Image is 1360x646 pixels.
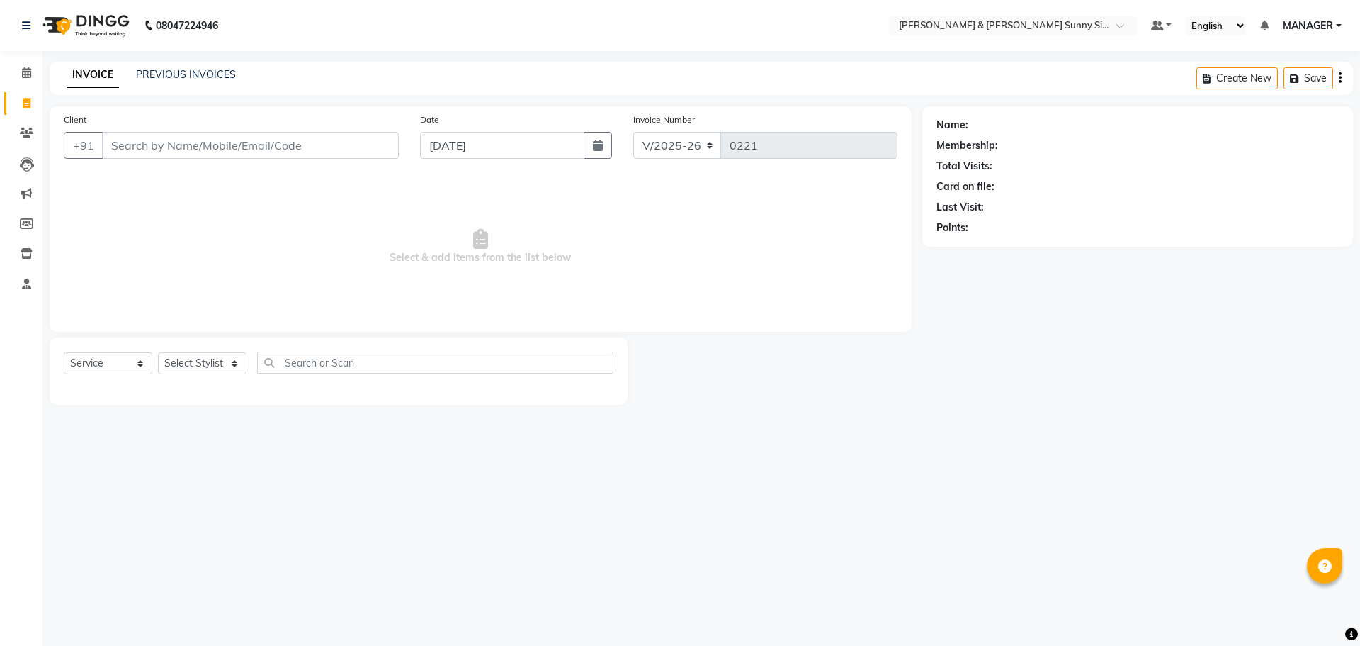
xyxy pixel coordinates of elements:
button: Save [1283,67,1333,89]
button: Create New [1196,67,1278,89]
span: Select & add items from the list below [64,176,897,318]
input: Search by Name/Mobile/Email/Code [102,132,399,159]
div: Membership: [936,138,998,153]
input: Search or Scan [257,352,613,374]
span: MANAGER [1283,18,1333,33]
div: Card on file: [936,179,994,194]
button: +91 [64,132,103,159]
a: INVOICE [67,62,119,88]
div: Total Visits: [936,159,992,174]
label: Client [64,113,86,126]
a: PREVIOUS INVOICES [136,68,236,81]
div: Points: [936,221,968,235]
label: Date [420,113,439,126]
img: logo [36,6,133,45]
label: Invoice Number [633,113,695,126]
div: Name: [936,118,968,133]
b: 08047224946 [156,6,218,45]
div: Last Visit: [936,200,984,215]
